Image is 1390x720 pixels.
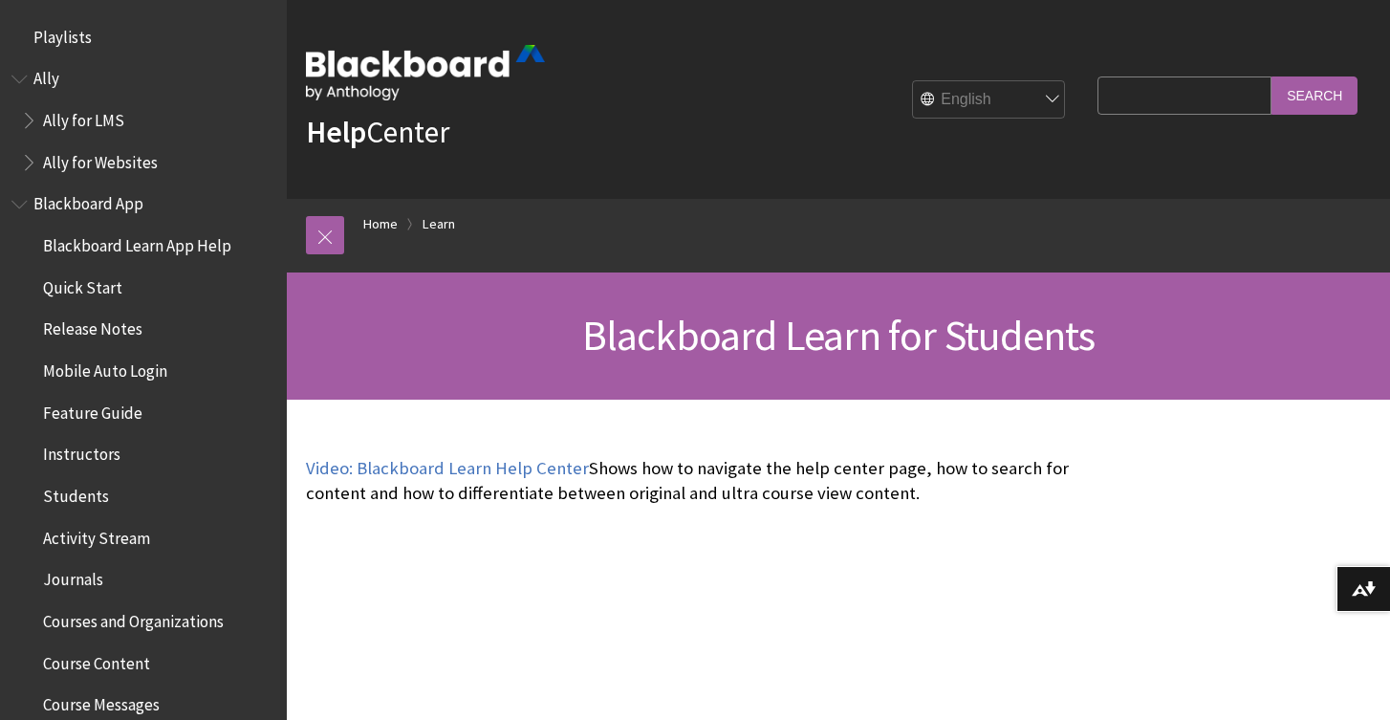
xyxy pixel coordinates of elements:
[43,272,122,297] span: Quick Start
[43,689,160,715] span: Course Messages
[33,21,92,47] span: Playlists
[306,113,449,151] a: HelpCenter
[43,355,167,381] span: Mobile Auto Login
[306,457,589,480] a: Video: Blackboard Learn Help Center
[43,229,231,255] span: Blackboard Learn App Help
[43,146,158,172] span: Ally for Websites
[43,564,103,590] span: Journals
[11,21,275,54] nav: Book outline for Playlists
[306,45,545,100] img: Blackboard by Anthology
[43,480,109,506] span: Students
[43,522,150,548] span: Activity Stream
[306,113,366,151] strong: Help
[43,104,124,130] span: Ally for LMS
[11,63,275,179] nav: Book outline for Anthology Ally Help
[43,605,224,631] span: Courses and Organizations
[306,456,1088,506] p: Shows how to navigate the help center page, how to search for content and how to differentiate be...
[582,309,1096,361] span: Blackboard Learn for Students
[43,647,150,673] span: Course Content
[43,314,142,339] span: Release Notes
[1271,76,1357,114] input: Search
[913,81,1066,120] select: Site Language Selector
[363,212,398,236] a: Home
[33,63,59,89] span: Ally
[43,439,120,465] span: Instructors
[43,397,142,423] span: Feature Guide
[33,188,143,214] span: Blackboard App
[423,212,455,236] a: Learn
